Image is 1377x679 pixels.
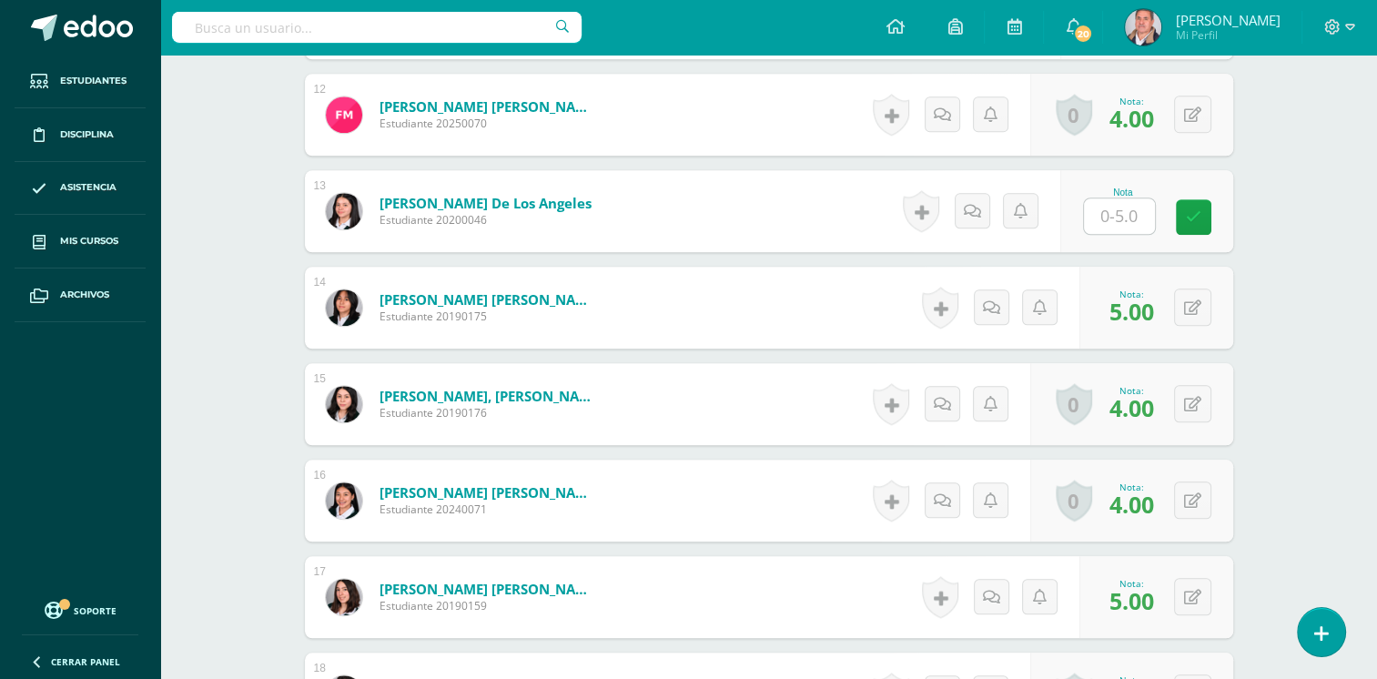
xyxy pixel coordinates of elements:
[60,74,127,88] span: Estudiantes
[1109,481,1154,493] div: Nota:
[60,127,114,142] span: Disciplina
[1175,27,1280,43] span: Mi Perfil
[326,193,362,229] img: 7b7f343ae3529bd1fe11e91ecf9eaecd.png
[326,289,362,326] img: 1e5edf75e95ebe432b61cfa43817da05.png
[380,502,598,517] span: Estudiante 20240071
[60,234,118,248] span: Mis cursos
[380,97,598,116] a: [PERSON_NAME] [PERSON_NAME]
[60,180,116,195] span: Asistencia
[380,405,598,421] span: Estudiante 20190176
[1083,187,1163,198] div: Nota
[15,162,146,216] a: Asistencia
[380,580,598,598] a: [PERSON_NAME] [PERSON_NAME]
[1125,9,1161,46] img: c96a423fd71b76c16867657e46671b28.png
[326,482,362,519] img: f5c56dfe3745bdb44d20d03a553fc019.png
[172,12,582,43] input: Busca un usuario...
[74,604,116,617] span: Soporte
[1056,383,1092,425] a: 0
[380,194,592,212] a: [PERSON_NAME] de los Angeles
[1056,480,1092,522] a: 0
[15,269,146,322] a: Archivos
[22,597,138,622] a: Soporte
[1175,11,1280,29] span: [PERSON_NAME]
[60,288,109,302] span: Archivos
[15,215,146,269] a: Mis cursos
[1109,296,1154,327] span: 5.00
[1084,198,1155,234] input: 0-5.0
[1109,384,1154,397] div: Nota:
[380,212,592,228] span: Estudiante 20200046
[380,598,598,613] span: Estudiante 20190159
[1109,489,1154,520] span: 4.00
[326,579,362,615] img: b563478533c3bc555de5a3a6a8336996.png
[380,309,598,324] span: Estudiante 20190175
[1109,288,1154,300] div: Nota:
[15,55,146,108] a: Estudiantes
[1109,392,1154,423] span: 4.00
[326,386,362,422] img: c13fe5d88f1ff9c72d931d4bb7b09db5.png
[1109,103,1154,134] span: 4.00
[1109,585,1154,616] span: 5.00
[326,96,362,133] img: 790121dc6cdc311e2f3166a251d626e7.png
[380,387,598,405] a: [PERSON_NAME], [PERSON_NAME]
[1056,94,1092,136] a: 0
[380,483,598,502] a: [PERSON_NAME] [PERSON_NAME]
[51,655,120,668] span: Cerrar panel
[1109,95,1154,107] div: Nota:
[15,108,146,162] a: Disciplina
[380,290,598,309] a: [PERSON_NAME] [PERSON_NAME]
[380,116,598,131] span: Estudiante 20250070
[1073,24,1093,44] span: 20
[1109,577,1154,590] div: Nota:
